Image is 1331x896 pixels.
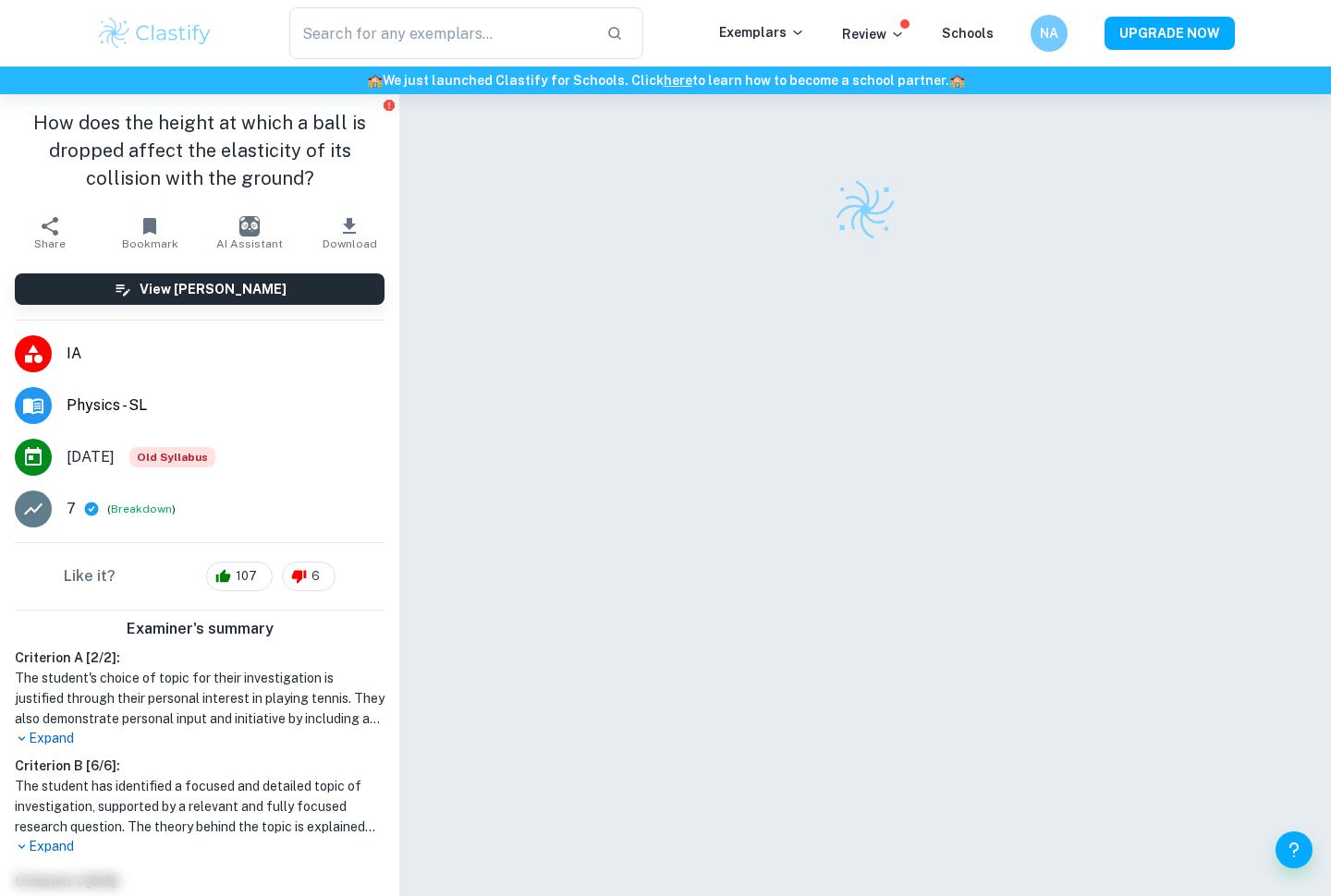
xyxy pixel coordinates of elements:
[129,447,215,467] div: Starting from the May 2025 session, the Physics IA requirements have changed. It's OK to refer to...
[34,237,66,250] span: Share
[15,273,385,305] button: View [PERSON_NAME]
[15,837,385,856] p: Expand
[67,343,385,365] span: IA
[140,279,287,299] h6: View [PERSON_NAME]
[239,216,260,236] img: AI Assistant
[67,394,385,417] span: Physics - SL
[15,729,385,748] p: Expand
[7,618,392,640] h6: Examiner's summary
[122,237,178,250] span: Bookmark
[323,237,377,250] span: Download
[367,73,383,88] span: 🏫
[719,22,805,42] p: Exemplars
[15,756,385,776] h6: Criterion B [ 6 / 6 ]:
[67,446,115,468] span: [DATE]
[842,24,905,44] p: Review
[107,501,176,518] span: ( )
[226,567,267,586] span: 107
[129,447,215,467] span: Old Syllabus
[1031,15,1068,52] button: NA
[949,73,965,88] span: 🏫
[15,648,385,668] h6: Criterion A [ 2 / 2 ]:
[111,501,172,517] button: Breakdown
[96,15,214,52] img: Clastify logo
[206,562,273,591] div: 107
[299,207,399,259] button: Download
[289,7,592,59] input: Search for any exemplars...
[15,109,385,192] h1: How does the height at which a ball is dropped affect the elasticity of its collision with the gr...
[67,498,76,520] p: 7
[200,207,299,259] button: AI Assistant
[1039,23,1060,43] h6: NA
[1105,17,1235,50] button: UPGRADE NOW
[382,98,396,112] button: Report issue
[664,73,692,88] a: here
[1276,831,1313,868] button: Help and Feedback
[942,26,994,41] a: Schools
[833,177,898,242] img: Clastify logo
[64,565,116,587] h6: Like it?
[100,207,200,259] button: Bookmark
[301,567,330,586] span: 6
[282,562,336,591] div: 6
[15,776,385,837] h1: The student has identified a focused and detailed topic of investigation, supported by a relevant...
[216,237,283,250] span: AI Assistant
[4,70,1327,91] h6: We just launched Clastify for Schools. Click to learn how to become a school partner.
[15,668,385,729] h1: The student's choice of topic for their investigation is justified through their personal interes...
